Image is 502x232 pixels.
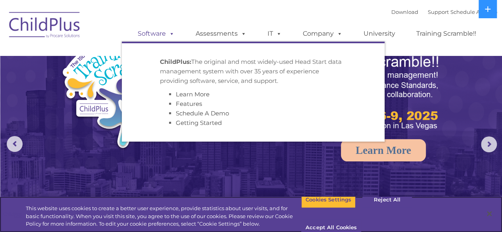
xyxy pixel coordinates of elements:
[160,58,191,65] strong: ChildPlus:
[130,26,183,42] a: Software
[391,9,418,15] a: Download
[356,26,403,42] a: University
[428,9,449,15] a: Support
[5,6,85,46] img: ChildPlus by Procare Solutions
[176,100,202,107] a: Features
[408,26,484,42] a: Training Scramble!!
[176,90,210,98] a: Learn More
[260,26,290,42] a: IT
[295,26,350,42] a: Company
[341,139,426,161] a: Learn More
[188,26,254,42] a: Assessments
[110,52,135,58] span: Last name
[26,205,301,228] div: This website uses cookies to create a better user experience, provide statistics about user visit...
[481,205,498,222] button: Close
[301,192,356,208] button: Cookies Settings
[160,57,346,86] p: The original and most widely-used Head Start data management system with over 35 years of experie...
[391,9,497,15] font: |
[110,85,144,91] span: Phone number
[176,109,229,117] a: Schedule A Demo
[450,9,497,15] a: Schedule A Demo
[362,192,412,208] button: Reject All
[176,119,222,127] a: Getting Started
